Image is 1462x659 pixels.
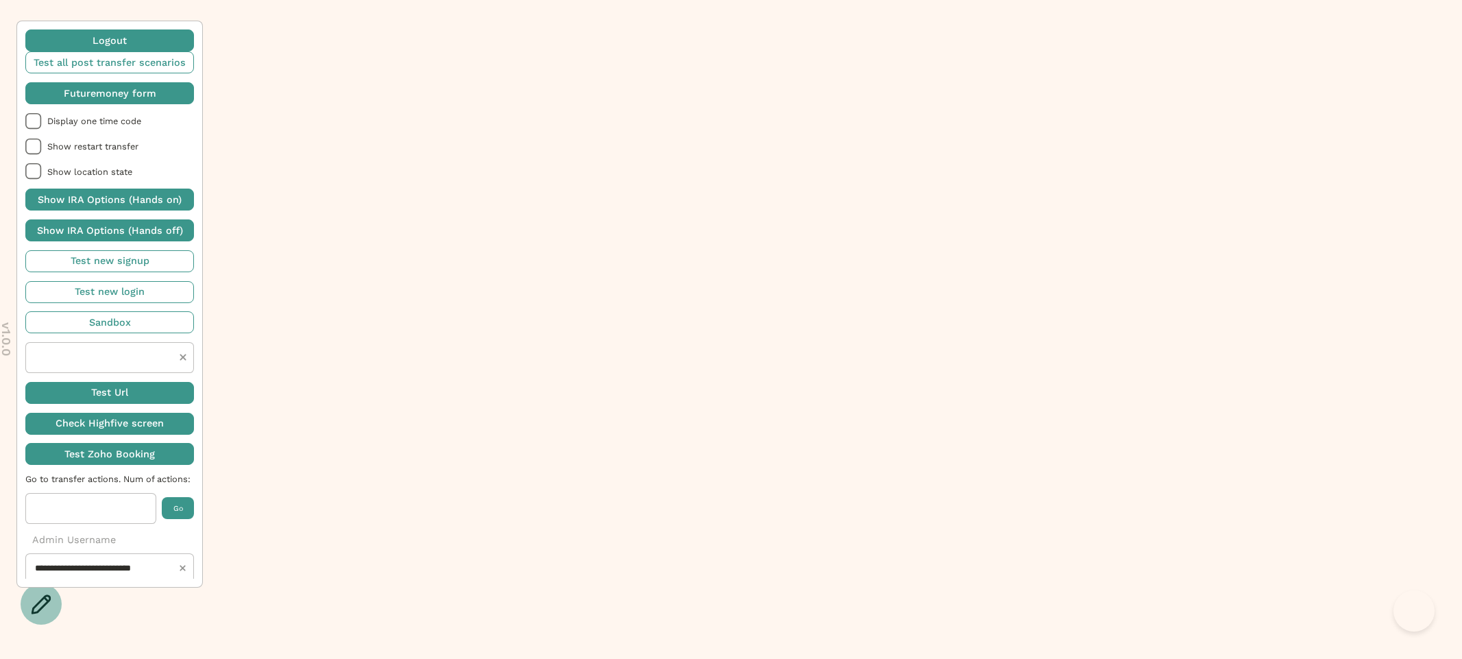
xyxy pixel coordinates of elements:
[25,163,194,180] li: Show location state
[47,116,194,126] span: Display one time code
[25,533,194,547] p: Admin Username
[47,167,194,177] span: Show location state
[25,139,194,155] li: Show restart transfer
[25,29,194,51] button: Logout
[162,497,194,519] button: Go
[25,281,194,303] button: Test new login
[25,382,194,404] button: Test Url
[47,141,194,152] span: Show restart transfer
[1393,590,1435,632] iframe: Toggle Customer Support
[25,413,194,435] button: Check Highfive screen
[25,113,194,130] li: Display one time code
[25,311,194,333] button: Sandbox
[25,219,194,241] button: Show IRA Options (Hands off)
[25,443,194,465] button: Test Zoho Booking
[25,82,194,104] button: Futuremoney form
[25,474,194,484] span: Go to transfer actions. Num of actions:
[25,189,194,211] button: Show IRA Options (Hands on)
[25,51,194,73] button: Test all post transfer scenarios
[25,250,194,272] button: Test new signup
